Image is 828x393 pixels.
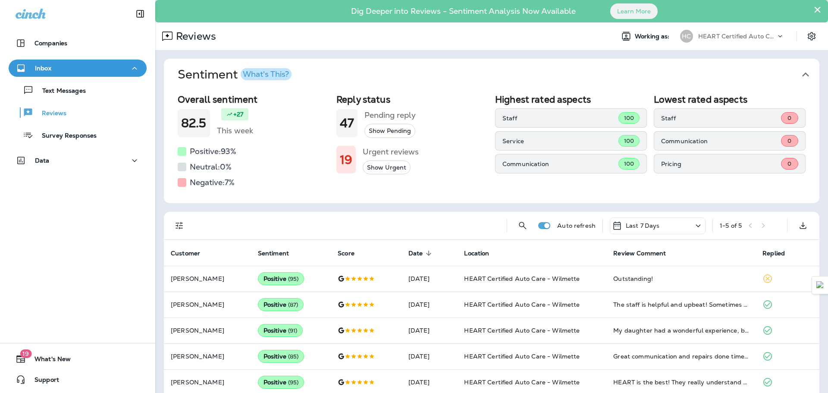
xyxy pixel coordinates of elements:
button: Inbox [9,60,147,77]
button: Companies [9,35,147,52]
p: [PERSON_NAME] [171,301,244,308]
div: HEART is the best! They really understand what customer service means and they bring it to every ... [613,378,749,387]
span: ( 87 ) [288,301,298,308]
button: What's This? [241,68,292,80]
td: [DATE] [401,266,457,292]
h1: 82.5 [181,116,207,130]
div: My daughter had a wonderful experience, bringing her car in for an oil change! She said the staff... [613,326,749,335]
p: +27 [233,110,243,119]
button: Reviews [9,104,147,122]
span: Review Comment [613,250,666,257]
span: HEART Certified Auto Care - Wilmette [464,301,580,308]
td: [DATE] [401,343,457,369]
h2: Overall sentiment [178,94,329,105]
span: Location [464,249,500,257]
div: SentimentWhat's This? [164,91,819,203]
p: Last 7 Days [626,222,660,229]
p: Reviews [33,110,66,118]
button: Search Reviews [514,217,531,234]
span: Customer [171,249,211,257]
button: Text Messages [9,81,147,99]
p: Reviews [172,30,216,43]
p: Auto refresh [557,222,596,229]
span: ( 95 ) [288,275,299,283]
button: SentimentWhat's This? [171,59,826,91]
div: 1 - 5 of 5 [720,222,742,229]
h5: Urgent reviews [363,145,419,159]
p: Companies [34,40,67,47]
p: Staff [661,115,781,122]
div: Positive [258,376,304,389]
span: ( 91 ) [288,327,298,334]
p: Communication [661,138,781,145]
span: 100 [624,137,634,145]
span: HEART Certified Auto Care - Wilmette [464,352,580,360]
span: 0 [787,114,791,122]
p: [PERSON_NAME] [171,327,244,334]
p: Pricing [661,160,781,167]
div: HC [680,30,693,43]
p: Text Messages [34,87,86,95]
span: Review Comment [613,249,677,257]
span: 100 [624,160,634,167]
p: [PERSON_NAME] [171,353,244,360]
span: Replied [762,249,796,257]
p: Inbox [35,65,51,72]
button: Show Pending [364,124,415,138]
p: Data [35,157,50,164]
div: Positive [258,272,304,285]
span: Score [338,250,354,257]
span: Customer [171,250,200,257]
img: Detect Auto [816,281,824,289]
h5: Positive: 93 % [190,145,236,158]
span: 100 [624,114,634,122]
p: Communication [502,160,618,167]
span: Sentiment [258,250,289,257]
button: Filters [171,217,188,234]
span: 19 [20,349,31,358]
p: HEART Certified Auto Care [698,33,776,40]
h2: Highest rated aspects [495,94,647,105]
h5: Pending reply [364,108,416,122]
span: Sentiment [258,249,300,257]
h5: Neutral: 0 % [190,160,232,174]
button: Data [9,152,147,169]
span: Working as: [635,33,671,40]
p: [PERSON_NAME] [171,275,244,282]
button: 19What's New [9,350,147,368]
span: Support [26,376,59,387]
h1: 19 [340,153,352,167]
span: ( 85 ) [288,353,299,360]
span: HEART Certified Auto Care - Wilmette [464,327,580,334]
h2: Reply status [336,94,488,105]
span: HEART Certified Auto Care - Wilmette [464,378,580,386]
button: Learn More [610,3,658,19]
div: Positive [258,298,304,311]
p: [PERSON_NAME] [171,379,244,386]
h5: Negative: 7 % [190,176,235,189]
span: HEART Certified Auto Care - Wilmette [464,275,580,283]
button: Settings [804,28,819,44]
button: Close [813,3,822,16]
p: Staff [502,115,618,122]
p: Service [502,138,618,145]
button: Collapse Sidebar [128,5,152,22]
span: Date [408,249,434,257]
button: Export as CSV [794,217,812,234]
span: What's New [26,355,71,366]
button: Show Urgent [363,160,411,175]
div: Positive [258,350,304,363]
h1: Sentiment [178,67,292,82]
div: The staff is helpful and upbeat! Sometimes they can even fit in the work on your car when they ar... [613,300,749,309]
span: Score [338,249,366,257]
span: ( 95 ) [288,379,299,386]
span: Replied [762,250,785,257]
button: Support [9,371,147,388]
td: [DATE] [401,292,457,318]
div: Great communication and repairs done timely. [613,352,749,361]
span: Date [408,250,423,257]
span: 0 [787,160,791,167]
span: 0 [787,137,791,145]
div: What's This? [243,70,289,78]
h2: Lowest rated aspects [654,94,806,105]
